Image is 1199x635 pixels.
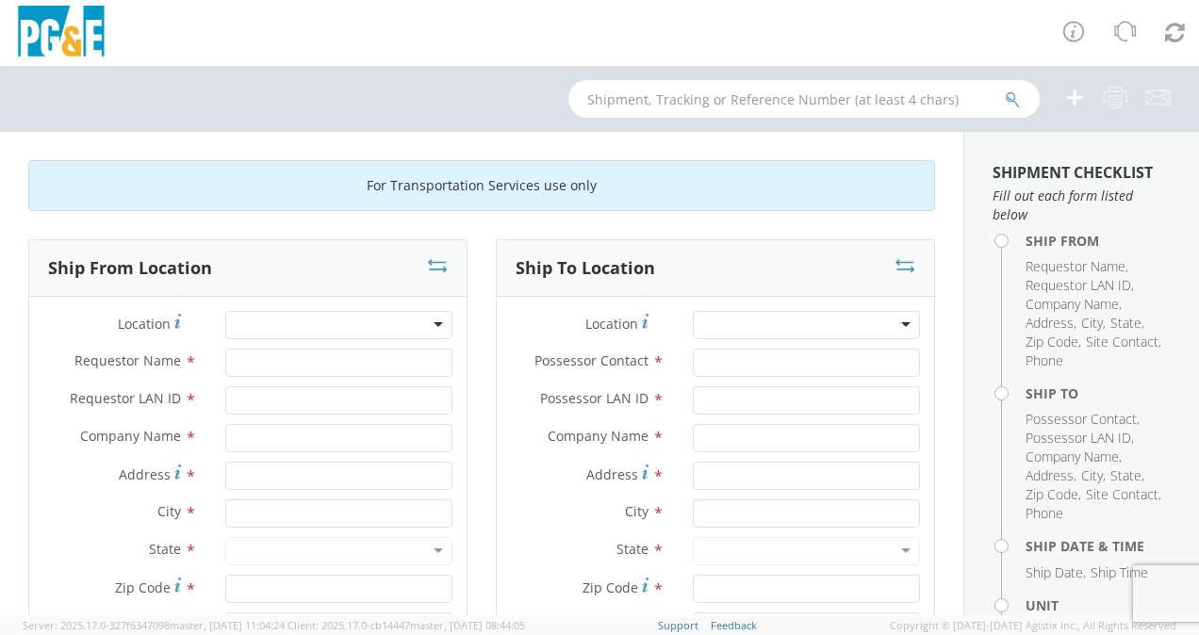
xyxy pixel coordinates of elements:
span: State [1110,466,1142,484]
h3: Ship From Location [48,259,212,278]
span: Possessor Contact [1026,410,1137,428]
li: , [1026,314,1076,333]
li: , [1026,276,1134,295]
span: Zip Code [115,578,171,596]
span: Address [1026,314,1074,332]
span: Fill out each form listed below [993,187,1171,224]
span: Zip Code [1026,333,1078,350]
span: State [1110,314,1142,332]
span: Location [118,315,171,333]
span: Phone [1026,504,1063,522]
span: Phone [1026,351,1063,369]
span: Address [1026,466,1074,484]
span: Possessor Contact [534,351,649,369]
span: master, [DATE] 08:44:05 [410,618,525,632]
span: City [157,502,181,520]
li: , [1026,448,1122,466]
span: Requestor LAN ID [1026,276,1131,294]
span: Location [585,315,638,333]
span: Address [586,465,638,483]
span: Requestor LAN ID [70,389,181,407]
li: , [1110,314,1144,333]
a: Support [658,618,698,632]
h4: Unit [1026,598,1171,612]
span: Company Name [1026,295,1119,313]
span: Requestor Name [1026,257,1125,275]
span: Zip Code [1026,485,1078,503]
span: City [1081,466,1103,484]
li: , [1086,485,1161,504]
li: , [1026,429,1134,448]
span: Client: 2025.17.0-cb14447 [287,618,525,632]
h3: Ship To Location [516,259,655,278]
span: Site Contact [1086,333,1158,350]
li: , [1026,466,1076,485]
img: pge-logo-06675f144f4cfa6a6814.png [14,6,108,61]
span: State [616,540,649,558]
span: master, [DATE] 11:04:24 [170,618,285,632]
span: Company Name [548,427,649,445]
li: , [1026,333,1081,351]
span: State [149,540,181,558]
span: Ship Time [1091,563,1148,581]
li: , [1026,485,1081,504]
li: , [1086,333,1161,351]
li: , [1081,314,1106,333]
span: Site Contact [1086,485,1158,503]
span: Address [119,465,171,483]
span: Ship Date [1026,563,1083,581]
a: Feedback [711,618,757,632]
h4: Ship Date & Time [1026,539,1171,553]
li: , [1110,466,1144,485]
span: Possessor LAN ID [540,389,649,407]
h4: Ship From [1026,234,1171,248]
span: City [1081,314,1103,332]
h4: Ship To [1026,386,1171,400]
li: , [1026,563,1086,582]
input: Shipment, Tracking or Reference Number (at least 4 chars) [568,80,1040,118]
span: Company Name [1026,448,1119,465]
span: Company Name [80,427,181,445]
strong: Shipment Checklist [993,162,1153,183]
span: Copyright © [DATE]-[DATE] Agistix Inc., All Rights Reserved [890,618,1176,633]
li: , [1026,295,1122,314]
span: Requestor Name [74,351,181,369]
li: , [1026,257,1128,276]
span: Server: 2025.17.0-327f6347098 [23,618,285,632]
span: Possessor LAN ID [1026,429,1131,447]
span: City [625,502,649,520]
li: , [1026,410,1140,429]
span: Zip Code [583,578,638,596]
div: For Transportation Services use only [28,160,935,211]
li: , [1081,466,1106,485]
